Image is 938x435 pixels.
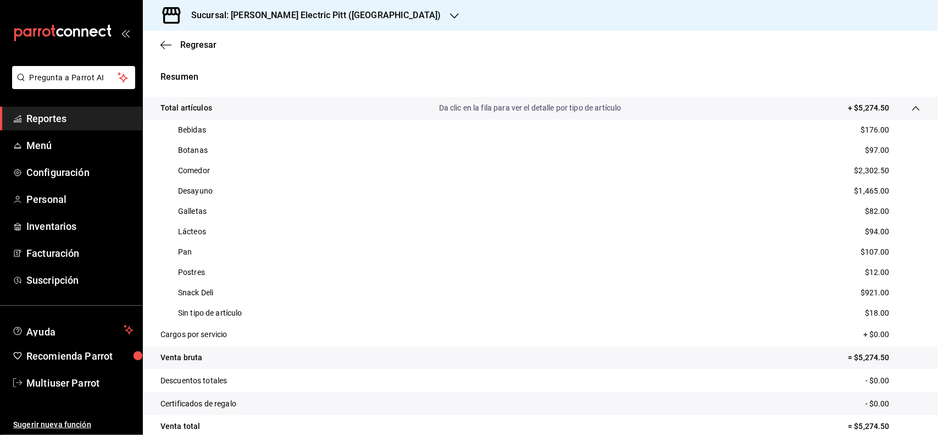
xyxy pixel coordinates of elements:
[26,138,134,153] span: Menú
[865,267,890,278] p: $12.00
[178,206,207,217] p: Galletas
[861,287,890,299] p: $921.00
[26,349,134,364] span: Recomienda Parrot
[26,111,134,126] span: Reportes
[26,192,134,207] span: Personal
[26,165,134,180] span: Configuración
[178,185,213,197] p: Desayuno
[178,246,192,258] p: Pan
[178,287,213,299] p: Snack Deli
[848,421,920,432] p: = $5,274.50
[26,219,134,234] span: Inventarios
[30,72,118,84] span: Pregunta a Parrot AI
[160,329,227,340] p: Cargos por servicio
[854,165,890,177] p: $2,302.50
[865,398,920,410] p: - $0.00
[865,307,890,319] p: $18.00
[178,307,242,319] p: Sin tipo de artículo
[8,80,135,91] a: Pregunta a Parrot AI
[848,102,890,114] p: + $5,274.50
[180,40,217,50] span: Regresar
[865,145,890,156] p: $97.00
[178,226,206,238] p: Lácteos
[861,124,890,136] p: $176.00
[160,70,920,84] p: Resumen
[848,352,920,364] p: = $5,274.50
[861,246,890,258] p: $107.00
[178,165,210,177] p: Comedor
[160,40,217,50] button: Regresar
[121,29,130,37] button: open_drawer_menu
[178,267,205,278] p: Postres
[26,273,134,288] span: Suscripción
[26,246,134,261] span: Facturación
[178,145,208,156] p: Botanas
[160,375,227,387] p: Descuentos totales
[865,375,920,387] p: - $0.00
[12,66,135,89] button: Pregunta a Parrot AI
[160,398,236,410] p: Certificados de regalo
[439,102,621,114] p: Da clic en la fila para ver el detalle por tipo de artículo
[160,352,202,364] p: Venta bruta
[160,102,212,114] p: Total artículos
[26,376,134,390] span: Multiuser Parrot
[160,421,200,432] p: Venta total
[854,185,890,197] p: $1,465.00
[26,323,119,337] span: Ayuda
[865,206,890,217] p: $82.00
[182,9,441,22] h3: Sucursal: [PERSON_NAME] Electric Pitt ([GEOGRAPHIC_DATA])
[13,419,134,431] span: Sugerir nueva función
[863,329,920,340] p: + $0.00
[178,124,206,136] p: Bebidas
[865,226,890,238] p: $94.00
